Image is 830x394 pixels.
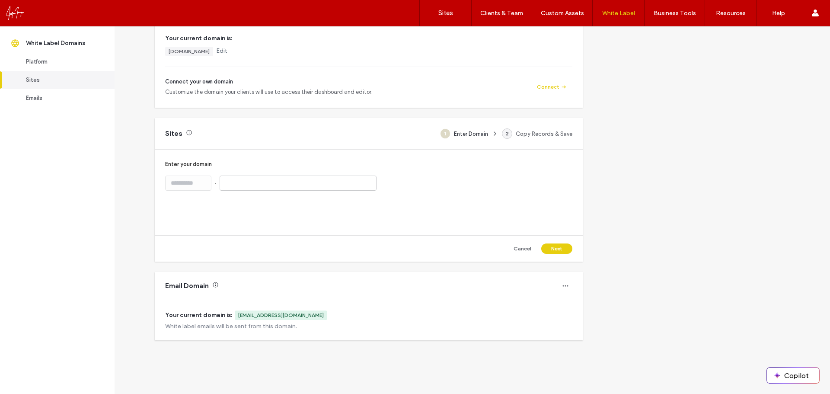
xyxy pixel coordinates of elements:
label: White Label [602,10,635,17]
span: Your current domain is: [165,311,232,320]
div: . [215,179,216,191]
a: Edit [217,47,227,55]
div: Emails [26,94,96,103]
div: Sites [165,129,182,138]
div: 1 [440,128,450,139]
button: Next [541,243,572,254]
span: Help [19,6,37,14]
div: Sites [26,76,96,84]
label: Business Tools [654,10,696,17]
div: White Label Domains [26,39,96,48]
span: Your current domain is: [165,34,572,43]
div: [EMAIL_ADDRESS][DOMAIN_NAME] [238,311,324,319]
div: White label emails will be sent from this domain. [165,323,572,330]
div: Email Domain [165,281,209,291]
label: Sites [438,9,453,17]
label: Help [772,10,785,17]
button: Copilot [767,368,819,383]
span: Connect your own domain [165,77,373,86]
span: Enter Domain [454,131,488,137]
div: [DOMAIN_NAME] [169,48,210,55]
span: Enter your domain [165,160,572,169]
div: Platform [26,58,96,66]
button: Connect [531,82,572,92]
label: Clients & Team [480,10,523,17]
button: Cancel [507,243,538,254]
label: Resources [716,10,746,17]
span: Customize the domain your clients will use to access their dashboard and editor. [165,88,373,96]
label: Custom Assets [541,10,584,17]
